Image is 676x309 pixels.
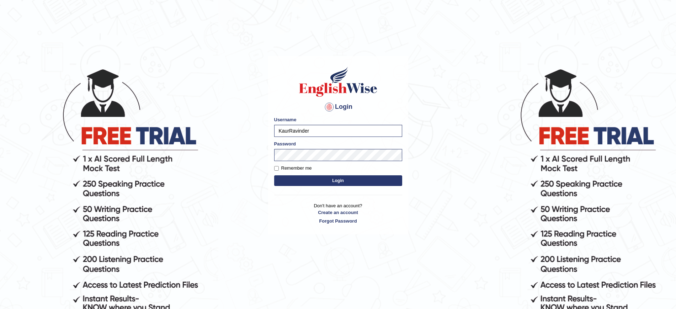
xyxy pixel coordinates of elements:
img: Logo of English Wise sign in for intelligent practice with AI [298,66,379,98]
label: Remember me [274,165,312,172]
button: Login [274,175,402,186]
h4: Login [274,101,402,113]
a: Create an account [274,209,402,216]
p: Don't have an account? [274,202,402,224]
input: Remember me [274,166,279,171]
label: Password [274,140,296,147]
a: Forgot Password [274,218,402,224]
label: Username [274,116,297,123]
